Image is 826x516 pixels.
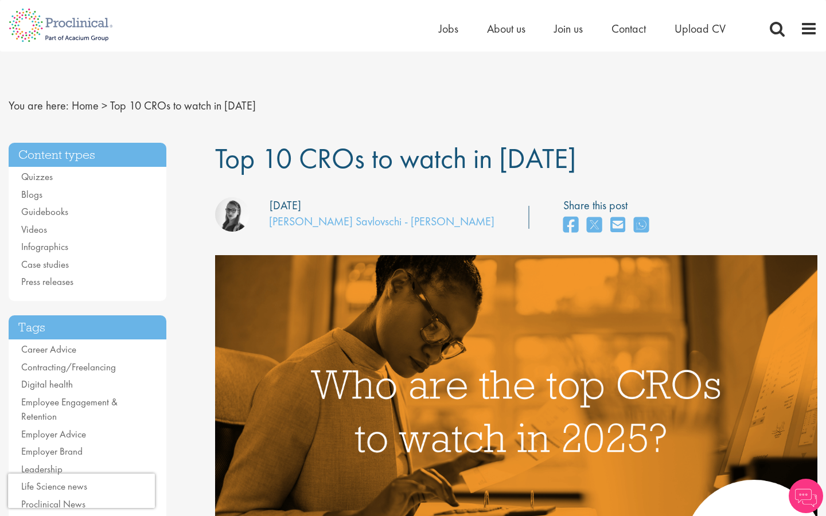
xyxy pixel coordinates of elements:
a: Employer Brand [21,445,83,458]
a: share on facebook [563,213,578,238]
a: Contact [611,21,646,36]
a: share on email [610,213,625,238]
a: Digital health [21,378,73,390]
a: Videos [21,223,47,236]
a: Career Advice [21,343,76,355]
a: Leadership [21,463,63,475]
a: Contracting/Freelancing [21,361,116,373]
a: Upload CV [675,21,726,36]
a: breadcrumb link [72,98,99,113]
h3: Tags [9,315,166,340]
a: Case studies [21,258,69,271]
h3: Content types [9,143,166,167]
span: Top 10 CROs to watch in [DATE] [110,98,256,113]
a: Proclinical News [21,498,85,510]
a: [PERSON_NAME] Savlovschi - [PERSON_NAME] [269,214,494,229]
img: Chatbot [789,479,823,513]
iframe: reCAPTCHA [8,474,155,508]
a: Join us [554,21,583,36]
span: Top 10 CROs to watch in [DATE] [215,140,576,177]
a: Jobs [439,21,458,36]
a: Infographics [21,240,68,253]
span: > [102,98,107,113]
a: About us [487,21,525,36]
a: share on whats app [634,213,649,238]
a: Guidebooks [21,205,68,218]
a: Press releases [21,275,73,288]
a: Employer Advice [21,428,86,440]
img: Theodora Savlovschi - Wicks [215,197,250,232]
label: Share this post [563,197,654,214]
a: share on twitter [587,213,602,238]
a: Employee Engagement & Retention [21,396,118,423]
span: You are here: [9,98,69,113]
a: Quizzes [21,170,53,183]
div: [DATE] [270,197,301,214]
a: Blogs [21,188,42,201]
